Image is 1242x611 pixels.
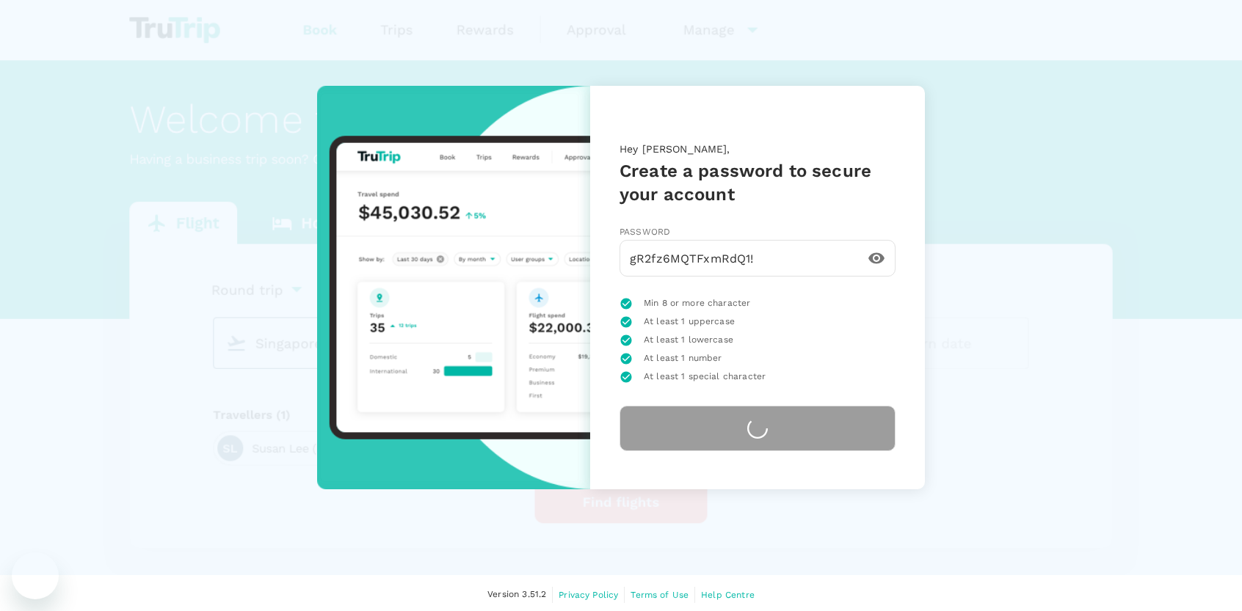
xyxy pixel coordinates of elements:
[317,86,590,489] img: trutrip-set-password
[631,590,689,600] span: Terms of Use
[644,370,766,384] span: At least 1 special character
[701,590,755,600] span: Help Centre
[559,590,618,600] span: Privacy Policy
[644,333,733,348] span: At least 1 lowercase
[701,587,755,603] a: Help Centre
[644,296,750,311] span: Min 8 or more character
[644,315,735,329] span: At least 1 uppercase
[559,587,618,603] a: Privacy Policy
[487,588,546,602] span: Version 3.51.2
[620,142,896,159] p: Hey [PERSON_NAME],
[620,227,670,237] span: Password
[859,241,894,276] button: toggle password visibility
[644,351,722,366] span: At least 1 number
[620,159,896,206] h5: Create a password to secure your account
[12,552,59,599] iframe: Button to launch messaging window
[631,587,689,603] a: Terms of Use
